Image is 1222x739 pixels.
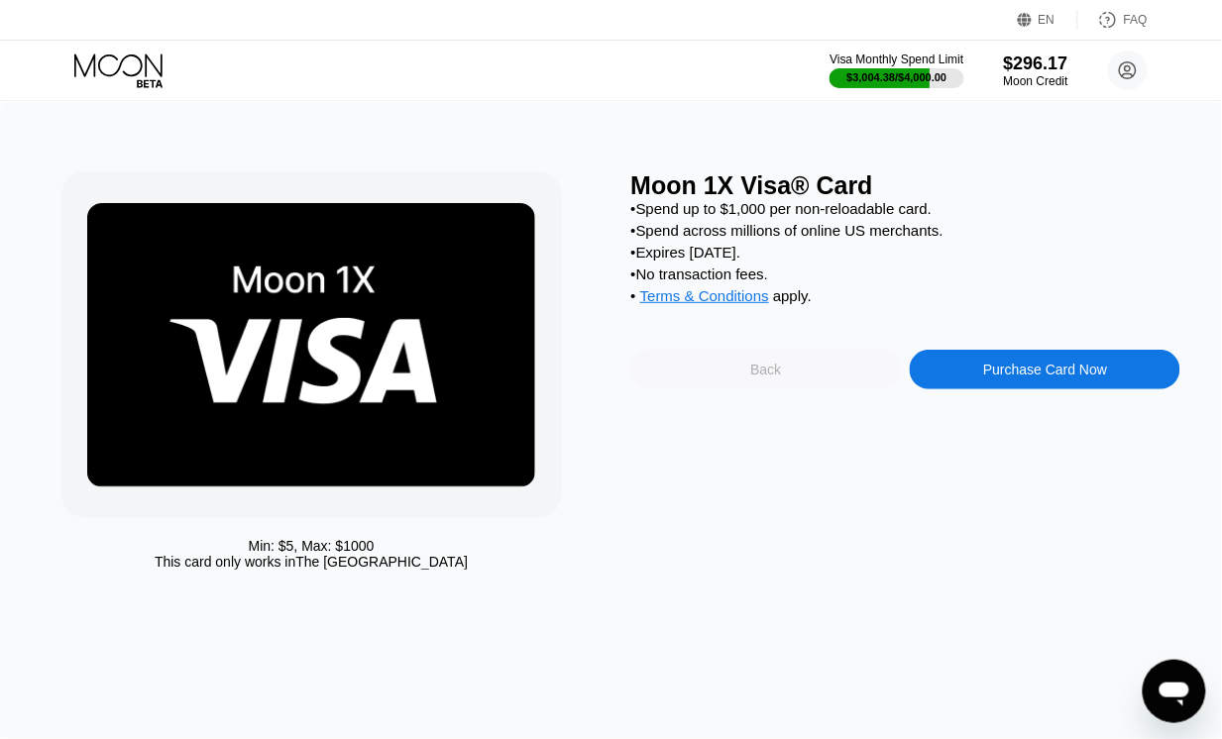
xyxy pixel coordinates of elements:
[631,171,1181,200] div: Moon 1X Visa® Card
[640,287,769,309] div: Terms & Conditions
[1143,660,1206,723] iframe: Button to launch messaging window
[1004,53,1068,74] div: $296.17
[1124,13,1148,27] div: FAQ
[631,200,1181,217] div: • Spend up to $1,000 per non-reloadable card.
[830,53,963,66] div: Visa Monthly Spend Limit
[631,287,1181,309] div: • apply .
[983,362,1107,377] div: Purchase Card Now
[1018,10,1078,30] div: EN
[1004,74,1068,88] div: Moon Credit
[640,287,769,304] span: Terms & Conditions
[631,244,1181,261] div: • Expires [DATE].
[155,554,468,570] div: This card only works in The [GEOGRAPHIC_DATA]
[910,350,1180,389] div: Purchase Card Now
[631,350,902,389] div: Back
[631,222,1181,239] div: • Spend across millions of online US merchants.
[1078,10,1148,30] div: FAQ
[631,265,1181,282] div: • No transaction fees.
[1039,13,1055,27] div: EN
[750,362,781,377] div: Back
[1004,53,1068,88] div: $296.17Moon Credit
[249,538,375,554] div: Min: $ 5 , Max: $ 1000
[847,71,947,83] div: $3,004.38 / $4,000.00
[830,53,963,88] div: Visa Monthly Spend Limit$3,004.38/$4,000.00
